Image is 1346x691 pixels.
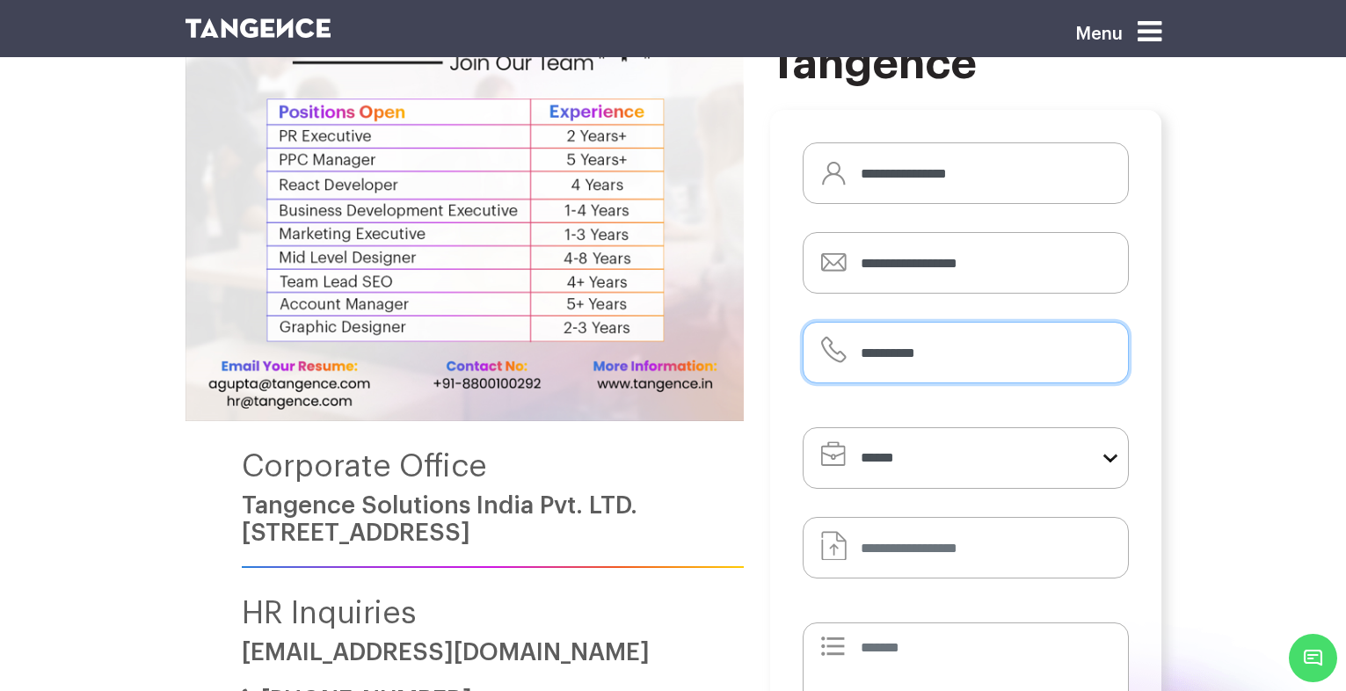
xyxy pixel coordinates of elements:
[186,18,331,38] img: logo SVG
[242,640,650,665] a: [EMAIL_ADDRESS][DOMAIN_NAME]
[1289,634,1337,682] span: Chat Widget
[242,596,744,630] h4: HR Inquiries
[242,493,637,545] a: Tangence Solutions India Pvt. LTD.[STREET_ADDRESS]
[242,449,744,484] h4: Corporate Office
[803,427,1129,489] select: form-select-lg example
